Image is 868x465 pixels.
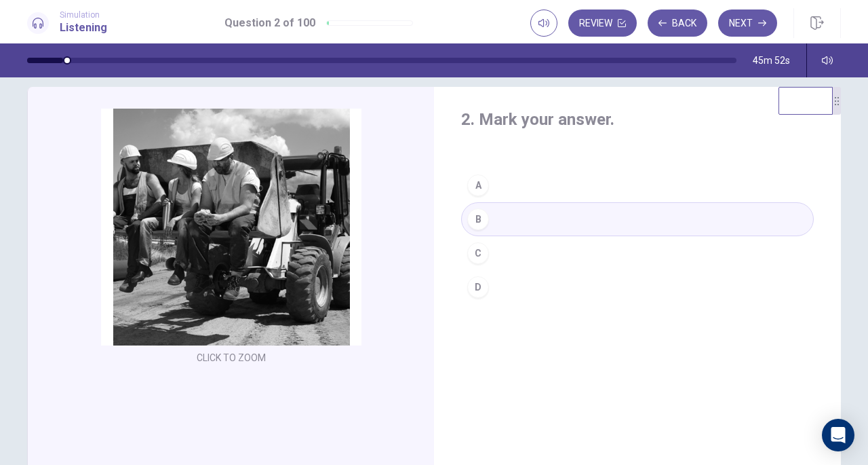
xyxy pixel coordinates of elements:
[718,10,777,37] button: Next
[461,109,814,130] h4: 2. Mark your answer.
[60,10,107,20] span: Simulation
[461,202,814,236] button: B
[467,208,489,230] div: B
[753,55,790,66] span: 45m 52s
[467,174,489,196] div: A
[461,236,814,270] button: C
[648,10,707,37] button: Back
[822,419,854,451] div: Open Intercom Messenger
[60,20,107,36] h1: Listening
[568,10,637,37] button: Review
[467,276,489,298] div: D
[461,168,814,202] button: A
[467,242,489,264] div: C
[224,15,315,31] h1: Question 2 of 100
[461,270,814,304] button: D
